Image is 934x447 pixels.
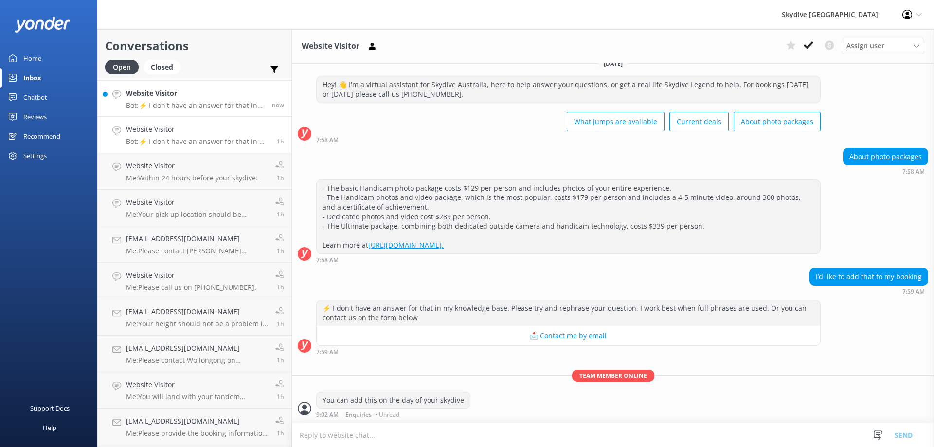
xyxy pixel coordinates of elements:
[809,288,928,295] div: Oct 01 2025 07:59am (UTC +10:00) Australia/Brisbane
[316,412,339,418] strong: 9:02 AM
[567,112,665,131] button: What jumps are available
[126,124,269,135] h4: Website Visitor
[126,197,268,208] h4: Website Visitor
[844,148,928,165] div: About photo packages
[43,418,56,437] div: Help
[317,326,820,345] button: 📩 Contact me by email
[23,49,41,68] div: Home
[126,247,268,255] p: Me: Please contact [PERSON_NAME][GEOGRAPHIC_DATA] on [PHONE_NUMBER].
[902,289,925,295] strong: 7:59 AM
[277,320,284,328] span: Oct 01 2025 07:12am (UTC +10:00) Australia/Brisbane
[316,137,339,143] strong: 7:58 AM
[317,300,820,326] div: ⚡ I don't have an answer for that in my knowledge base. Please try and rephrase your question, I ...
[316,411,470,418] div: Oct 01 2025 09:02am (UTC +10:00) Australia/Brisbane
[98,153,291,190] a: Website VisitorMe:Within 24 hours before your skydive.1h
[144,60,180,74] div: Closed
[126,306,268,317] h4: [EMAIL_ADDRESS][DOMAIN_NAME]
[316,348,821,355] div: Oct 01 2025 07:59am (UTC +10:00) Australia/Brisbane
[98,336,291,372] a: [EMAIL_ADDRESS][DOMAIN_NAME]Me:Please contact Wollongong on [PHONE_NUMBER]1h
[277,174,284,182] span: Oct 01 2025 07:16am (UTC +10:00) Australia/Brisbane
[30,398,70,418] div: Support Docs
[126,88,265,99] h4: Website Visitor
[126,210,268,219] p: Me: Your pick up location should be displayed on your confirmation email
[277,429,284,437] span: Oct 01 2025 07:08am (UTC +10:00) Australia/Brisbane
[316,136,821,143] div: Oct 01 2025 07:58am (UTC +10:00) Australia/Brisbane
[144,61,185,72] a: Closed
[15,17,71,33] img: yonder-white-logo.png
[126,429,268,438] p: Me: Please provide the booking information so we can leave a note
[105,60,139,74] div: Open
[23,107,47,126] div: Reviews
[126,393,268,401] p: Me: You will land with your tandem instructor.
[126,174,258,182] p: Me: Within 24 hours before your skydive.
[317,180,820,253] div: - The basic Handicam photo package costs $129 per person and includes photos of your entire exper...
[23,146,47,165] div: Settings
[277,137,284,145] span: Oct 01 2025 07:59am (UTC +10:00) Australia/Brisbane
[126,161,258,171] h4: Website Visitor
[23,88,47,107] div: Chatbot
[277,393,284,401] span: Oct 01 2025 07:10am (UTC +10:00) Australia/Brisbane
[317,76,820,102] div: Hey! 👋 I'm a virtual assistant for Skydive Australia, here to help answer your questions, or get ...
[316,257,339,263] strong: 7:58 AM
[842,38,924,54] div: Assign User
[316,256,821,263] div: Oct 01 2025 07:58am (UTC +10:00) Australia/Brisbane
[126,270,256,281] h4: Website Visitor
[98,263,291,299] a: Website VisitorMe:Please call us on [PHONE_NUMBER].1h
[272,101,284,109] span: Oct 01 2025 09:01am (UTC +10:00) Australia/Brisbane
[126,343,268,354] h4: [EMAIL_ADDRESS][DOMAIN_NAME]
[902,169,925,175] strong: 7:58 AM
[126,283,256,292] p: Me: Please call us on [PHONE_NUMBER].
[846,40,884,51] span: Assign user
[23,126,60,146] div: Recommend
[669,112,729,131] button: Current deals
[317,392,470,409] div: You can add this on the day of your skydive
[98,80,291,117] a: Website VisitorBot:⚡ I don't have an answer for that in my knowledge base. Please try and rephras...
[98,299,291,336] a: [EMAIL_ADDRESS][DOMAIN_NAME]Me:Your height should not be a problem in this case!1h
[810,268,928,285] div: I’d like to add that to my booking
[105,36,284,55] h2: Conversations
[345,412,372,418] span: Enquiries
[105,61,144,72] a: Open
[368,240,444,250] a: [URL][DOMAIN_NAME].
[598,59,629,68] span: [DATE]
[126,320,268,328] p: Me: Your height should not be a problem in this case!
[302,40,359,53] h3: Website Visitor
[98,372,291,409] a: Website VisitorMe:You will land with your tandem instructor.1h
[126,356,268,365] p: Me: Please contact Wollongong on [PHONE_NUMBER]
[98,409,291,445] a: [EMAIL_ADDRESS][DOMAIN_NAME]Me:Please provide the booking information so we can leave a note1h
[277,247,284,255] span: Oct 01 2025 07:15am (UTC +10:00) Australia/Brisbane
[98,190,291,226] a: Website VisitorMe:Your pick up location should be displayed on your confirmation email1h
[126,137,269,146] p: Bot: ⚡ I don't have an answer for that in my knowledge base. Please try and rephrase your questio...
[126,101,265,110] p: Bot: ⚡ I don't have an answer for that in my knowledge base. Please try and rephrase your questio...
[126,379,268,390] h4: Website Visitor
[843,168,928,175] div: Oct 01 2025 07:58am (UTC +10:00) Australia/Brisbane
[734,112,821,131] button: About photo packages
[277,210,284,218] span: Oct 01 2025 07:16am (UTC +10:00) Australia/Brisbane
[375,412,399,418] span: • Unread
[126,233,268,244] h4: [EMAIL_ADDRESS][DOMAIN_NAME]
[98,226,291,263] a: [EMAIL_ADDRESS][DOMAIN_NAME]Me:Please contact [PERSON_NAME][GEOGRAPHIC_DATA] on [PHONE_NUMBER].1h
[277,283,284,291] span: Oct 01 2025 07:13am (UTC +10:00) Australia/Brisbane
[98,117,291,153] a: Website VisitorBot:⚡ I don't have an answer for that in my knowledge base. Please try and rephras...
[23,68,41,88] div: Inbox
[316,349,339,355] strong: 7:59 AM
[572,370,654,382] span: Team member online
[126,416,268,427] h4: [EMAIL_ADDRESS][DOMAIN_NAME]
[277,356,284,364] span: Oct 01 2025 07:12am (UTC +10:00) Australia/Brisbane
